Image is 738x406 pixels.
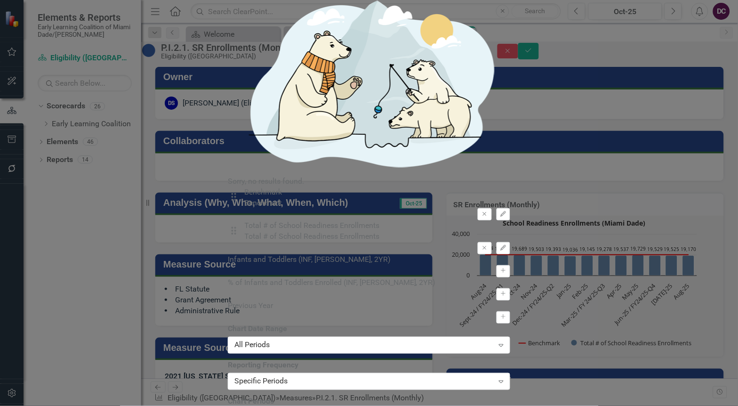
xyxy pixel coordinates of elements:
div: Specific Periods [234,376,494,387]
div: Total # of School Readiness Enrollments [245,220,380,231]
div: Benchmark [245,187,282,198]
div: Infants and Toddlers (INF, [PERSON_NAME], 2YR) [228,254,391,265]
div: Total # of School Readiness Enrollments [245,231,380,242]
div: Previous Year [228,300,273,311]
div: All Periods [234,340,494,350]
label: Reporting Frequency [228,360,510,371]
div: % of Infants and Toddlers Enrolled (INF, [PERSON_NAME], 2YR) [228,277,436,288]
label: Chart Date Range [228,324,510,334]
div: Sorry, no results found. [228,176,510,187]
div: Benchmark [245,198,282,209]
